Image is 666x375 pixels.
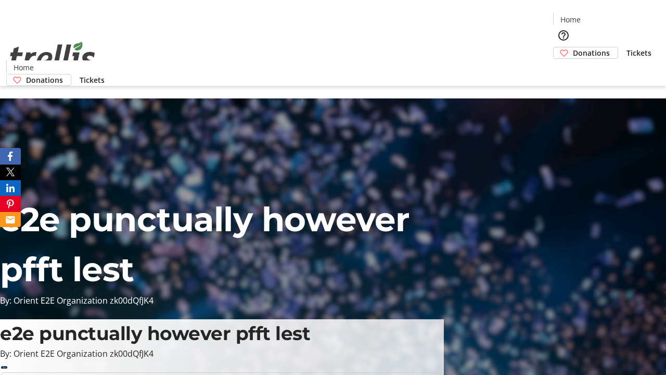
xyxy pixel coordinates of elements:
a: Tickets [618,47,660,58]
a: Donations [553,47,618,59]
span: Tickets [626,47,651,58]
span: Tickets [80,74,105,85]
span: Donations [573,47,610,58]
img: Orient E2E Organization zk00dQfJK4's Logo [6,30,99,82]
button: Help [553,25,574,46]
button: Cart [553,59,574,80]
a: Home [554,14,587,25]
a: Tickets [71,74,113,85]
span: Home [560,14,581,25]
span: Home [14,62,34,73]
span: Donations [26,74,63,85]
a: Donations [6,74,71,86]
a: Home [7,62,40,73]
